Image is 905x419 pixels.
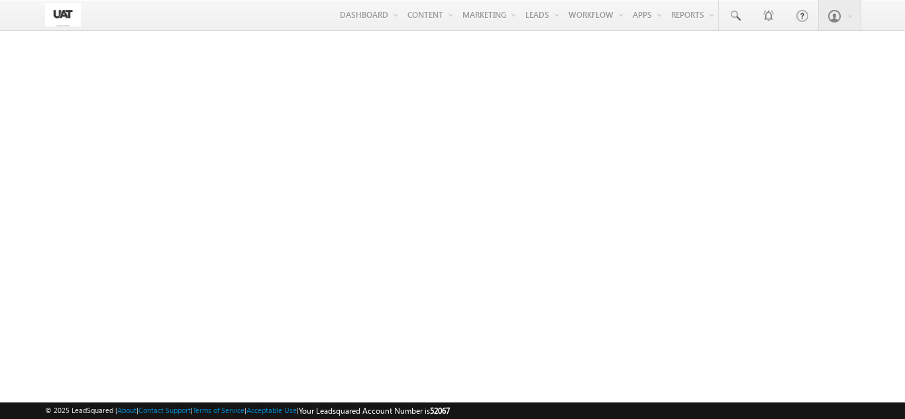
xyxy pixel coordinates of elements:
a: Contact Support [138,406,191,414]
span: © 2025 LeadSquared | | | | | [45,404,450,417]
span: 52067 [430,406,450,416]
a: Terms of Service [193,406,244,414]
span: Your Leadsquared Account Number is [299,406,450,416]
a: Acceptable Use [246,406,297,414]
a: About [117,406,136,414]
img: Custom Logo [45,3,81,26]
